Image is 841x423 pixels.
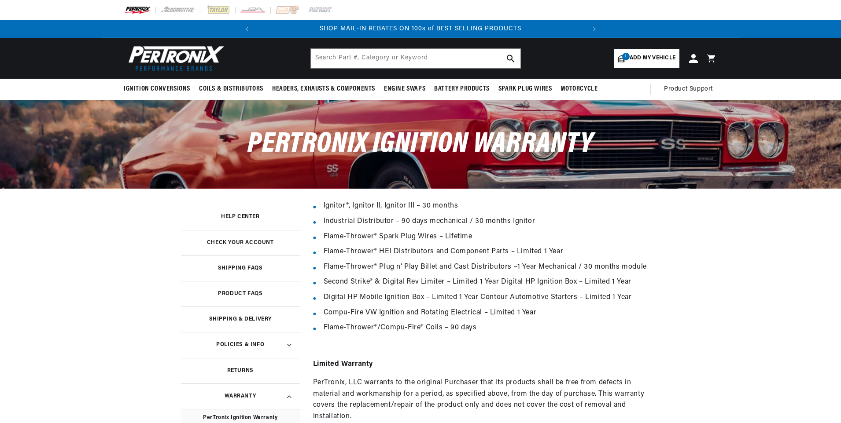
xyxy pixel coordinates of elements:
li: Digital HP Mobile Ignition Box – Limited 1 Year Contour Automotive Starters – Limited 1 Year [324,292,660,303]
li: Flame-Thrower® Spark Plug Wires – Lifetime [324,231,660,243]
h3: Help Center [221,215,260,219]
slideshow-component: Translation missing: en.sections.announcements.announcement_bar [102,20,739,38]
button: Translation missing: en.sections.announcements.next_announcement [586,20,603,38]
span: Product Support [664,84,713,94]
a: Check your account [181,230,300,255]
h3: Policies & Info [216,343,264,347]
span: Spark Plug Wires [498,84,552,94]
b: Limited Warranty [313,361,373,368]
div: 1 of 2 [256,24,586,34]
summary: Warranty [181,383,300,409]
button: search button [501,49,520,68]
span: PerTronix Ignition Warranty [247,130,593,159]
li: Flame-Thrower®/Compu-Fire® Coils – 90 days [324,322,660,334]
summary: Motorcycle [556,79,602,99]
div: Announcement [256,24,586,34]
h3: Returns [227,368,254,373]
summary: Battery Products [430,79,494,99]
h3: Warranty [225,394,256,398]
summary: Product Support [664,79,717,100]
span: Battery Products [434,84,490,94]
p: PerTronix, LLC warrants to the original Purchaser that its products shall be free from defects in... [313,377,660,422]
a: SHOP MAIL-IN REBATES ON 100s of BEST SELLING PRODUCTS [320,26,521,32]
li: Ignitor®, Ignitor II, Ignitor III – 30 months [324,201,660,212]
summary: Headers, Exhausts & Components [268,79,380,99]
summary: Coils & Distributors [195,79,268,99]
summary: Engine Swaps [380,79,430,99]
button: Translation missing: en.sections.announcements.previous_announcement [238,20,256,38]
h3: Check your account [207,241,274,245]
li: Industrial Distributor – 90 days mechanical / 30 months Ignitor [324,216,660,227]
a: 1Add my vehicle [614,49,679,68]
a: Help Center [181,204,300,230]
span: Add my vehicle [630,54,675,62]
a: Returns [181,358,300,383]
summary: Policies & Info [181,332,300,357]
a: Shipping FAQs [181,255,300,281]
a: Shipping & Delivery [181,306,300,332]
li: Compu-Fire VW Ignition and Rotating Electrical – Limited 1 Year [324,307,660,319]
span: Headers, Exhausts & Components [272,84,375,94]
input: Search Part #, Category or Keyword [311,49,520,68]
li: Flame-Thrower® Plug n’ Play Billet and Cast Distributors –1 Year Mechanical / 30 months module [324,262,660,273]
span: Coils & Distributors [199,84,263,94]
span: Engine Swaps [384,84,425,94]
li: Flame-Thrower® HEI Distributors and Component Parts – Limited 1 Year [324,246,660,258]
h3: Product FAQs [218,292,262,296]
span: Ignition Conversions [124,84,190,94]
h3: Shipping FAQs [218,266,263,270]
h3: Shipping & Delivery [209,317,272,321]
a: Product FAQs [181,281,300,306]
img: Pertronix [124,43,225,73]
summary: Spark Plug Wires [494,79,557,99]
li: Second Strike® & Digital Rev Limiter – Limited 1 Year Digital HP Ignition Box – Limited 1 Year [324,277,660,288]
span: Motorcycle [561,84,598,94]
span: 1 [622,53,630,60]
summary: Ignition Conversions [124,79,195,99]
